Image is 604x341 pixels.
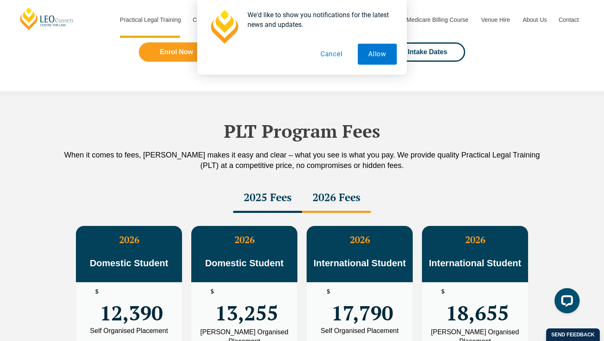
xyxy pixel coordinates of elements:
span: $ [211,289,214,295]
h2: PLT Program Fees [63,121,541,142]
div: 2025 Fees [233,184,302,213]
span: International Student [314,258,406,268]
span: International Student [429,258,521,268]
button: Allow [358,44,397,65]
span: $ [327,289,330,295]
span: $ [95,289,99,295]
div: We'd like to show you notifications for the latest news and updates. [241,10,397,29]
p: When it comes to fees, [PERSON_NAME] makes it easy and clear – what you see is what you pay. We p... [63,150,541,171]
div: Self Organised Placement [313,328,406,334]
span: $ [441,289,445,295]
span: Domestic Student [205,258,284,268]
iframe: LiveChat chat widget [548,285,583,320]
span: 18,655 [446,289,509,321]
h3: 2026 [191,234,297,245]
img: notification icon [207,10,241,44]
span: 17,790 [331,289,393,321]
div: 2026 Fees [302,184,371,213]
button: Cancel [310,44,353,65]
h3: 2026 [76,234,182,245]
div: Self Organised Placement [82,328,176,334]
h3: 2026 [307,234,413,245]
span: 12,390 [100,289,163,321]
span: 13,255 [215,289,278,321]
span: Domestic Student [90,258,168,268]
h3: 2026 [422,234,528,245]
